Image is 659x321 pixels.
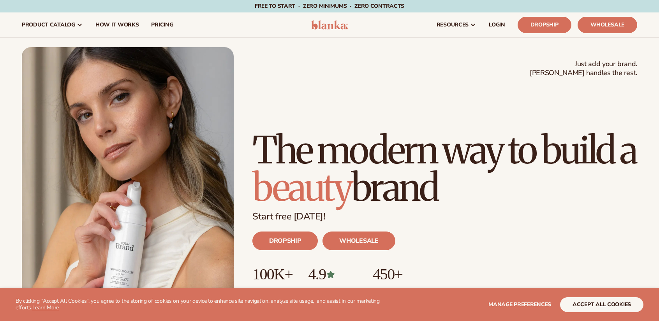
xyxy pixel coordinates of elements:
[373,266,432,283] p: 450+
[530,60,637,78] span: Just add your brand. [PERSON_NAME] handles the rest.
[488,297,551,312] button: Manage preferences
[252,232,318,250] a: DROPSHIP
[373,283,432,296] p: High-quality products
[578,17,637,33] a: Wholesale
[322,232,395,250] a: WHOLESALE
[32,304,59,311] a: Learn More
[89,12,145,37] a: How It Works
[255,2,404,10] span: Free to start · ZERO minimums · ZERO contracts
[488,301,551,308] span: Manage preferences
[252,164,351,211] span: beauty
[252,132,637,206] h1: The modern way to build a brand
[95,22,139,28] span: How It Works
[252,283,292,296] p: Brands built
[308,266,357,283] p: 4.9
[483,12,511,37] a: LOGIN
[252,266,292,283] p: 100K+
[518,17,571,33] a: Dropship
[16,12,89,37] a: product catalog
[22,47,234,314] img: Blanka hero private label beauty Female holding tanning mousse
[145,12,179,37] a: pricing
[311,20,348,30] img: logo
[252,211,637,222] p: Start free [DATE]!
[430,12,483,37] a: resources
[489,22,505,28] span: LOGIN
[22,22,75,28] span: product catalog
[308,283,357,296] p: Over 400 reviews
[560,297,643,312] button: accept all cookies
[151,22,173,28] span: pricing
[437,22,469,28] span: resources
[16,298,386,311] p: By clicking "Accept All Cookies", you agree to the storing of cookies on your device to enhance s...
